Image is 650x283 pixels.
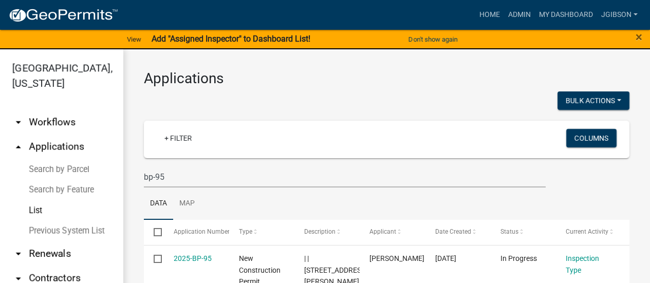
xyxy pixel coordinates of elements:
[173,187,201,220] a: Map
[239,228,252,235] span: Type
[556,220,621,244] datatable-header-cell: Current Activity
[491,220,556,244] datatable-header-cell: Status
[500,254,537,262] span: In Progress
[144,166,546,187] input: Search for applications
[566,129,617,147] button: Columns
[435,228,471,235] span: Date Created
[566,254,599,274] a: Inspection Type
[144,70,629,87] h3: Applications
[144,187,173,220] a: Data
[144,220,163,244] datatable-header-cell: Select
[369,228,396,235] span: Applicant
[156,129,200,147] a: + Filter
[12,248,25,260] i: arrow_drop_down
[294,220,360,244] datatable-header-cell: Description
[500,228,518,235] span: Status
[12,141,25,153] i: arrow_drop_up
[304,228,336,235] span: Description
[425,220,490,244] datatable-header-cell: Date Created
[535,5,597,25] a: My Dashboard
[404,31,462,48] button: Don't show again
[636,31,642,43] button: Close
[636,30,642,44] span: ×
[163,220,229,244] datatable-header-cell: Application Number
[597,5,642,25] a: jgibson
[475,5,504,25] a: Home
[123,31,145,48] a: View
[152,34,310,44] strong: Add "Assigned Inspector" to Dashboard List!
[174,254,212,262] a: 2025-BP-95
[504,5,535,25] a: Admin
[435,254,456,262] span: 07/24/2025
[360,220,425,244] datatable-header-cell: Applicant
[566,228,608,235] span: Current Activity
[558,91,629,110] button: Bulk Actions
[12,116,25,128] i: arrow_drop_down
[229,220,294,244] datatable-header-cell: Type
[369,254,424,262] span: Jason Humphries
[174,228,230,235] span: Application Number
